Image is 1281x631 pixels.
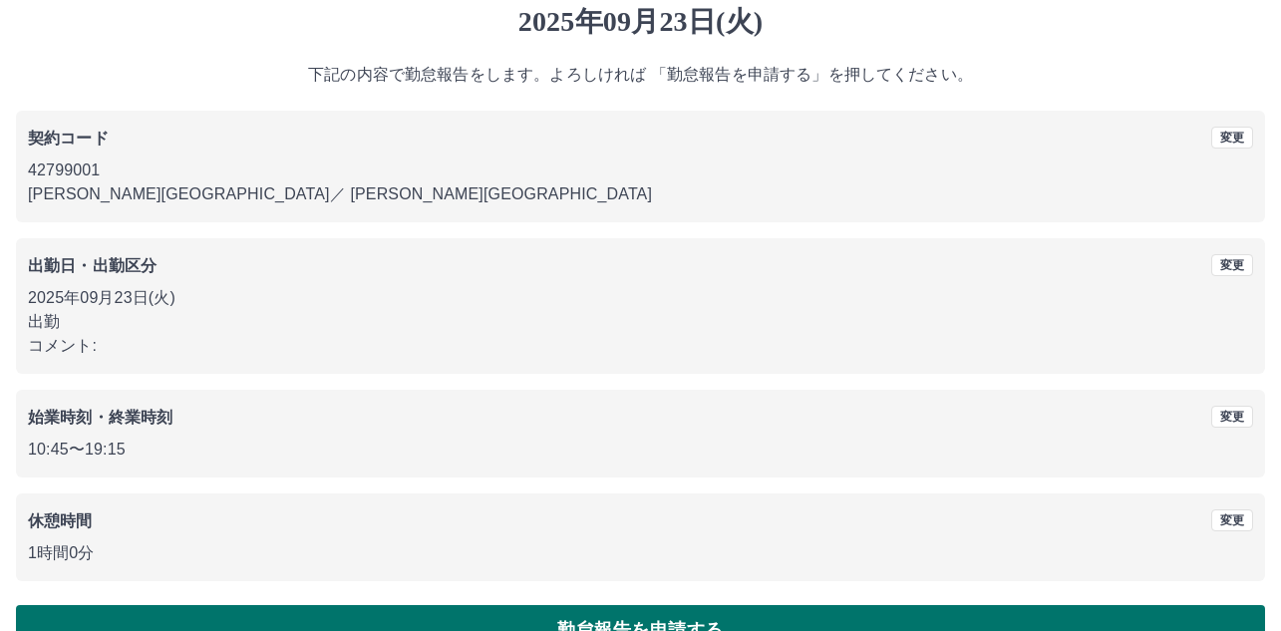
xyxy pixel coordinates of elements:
h1: 2025年09月23日(火) [16,5,1265,39]
p: 42799001 [28,158,1253,182]
p: コメント: [28,334,1253,358]
b: 契約コード [28,130,109,147]
p: 2025年09月23日(火) [28,286,1253,310]
button: 変更 [1211,406,1253,428]
button: 変更 [1211,509,1253,531]
p: 出勤 [28,310,1253,334]
p: 1時間0分 [28,541,1253,565]
button: 変更 [1211,127,1253,149]
p: 下記の内容で勤怠報告をします。よろしければ 「勤怠報告を申請する」を押してください。 [16,63,1265,87]
b: 始業時刻・終業時刻 [28,409,172,426]
p: [PERSON_NAME][GEOGRAPHIC_DATA] ／ [PERSON_NAME][GEOGRAPHIC_DATA] [28,182,1253,206]
b: 休憩時間 [28,512,93,529]
b: 出勤日・出勤区分 [28,257,157,274]
button: 変更 [1211,254,1253,276]
p: 10:45 〜 19:15 [28,438,1253,462]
